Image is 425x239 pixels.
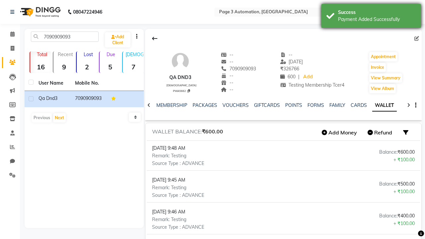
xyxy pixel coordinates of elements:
[379,156,420,164] p: + ₹100.00
[369,73,402,83] button: View Summary
[147,177,204,184] p: [DATE] 9:45 AM
[379,181,420,188] p: :
[285,102,302,108] a: POINTS
[254,102,280,108] a: GIFTCARDS
[166,84,197,87] span: [DEMOGRAPHIC_DATA]
[280,59,303,65] span: [DATE]
[379,213,396,219] span: Balance
[369,52,397,61] button: Appointment
[379,149,420,156] p: :
[338,16,416,23] div: Payment Added Successfully
[222,102,249,108] a: VOUCHERS
[280,74,296,80] span: 600
[329,102,345,108] a: FAMILY
[221,52,233,58] span: --
[170,51,190,71] img: avatar
[202,128,223,135] span: ₹600.00
[166,88,197,93] div: PWA5662
[221,73,233,79] span: --
[280,82,345,88] span: Testing Membership Tcer4
[372,100,397,112] a: WALLET
[302,72,314,82] a: Add
[338,9,416,16] div: Success
[369,84,396,93] button: View Album
[33,51,51,57] p: Total
[73,3,102,21] b: 08047224946
[397,181,415,187] span: ₹500.00
[148,32,162,45] div: Back to Client
[221,59,233,65] span: --
[318,127,360,138] button: Add Money
[369,63,386,72] button: Invoice
[30,63,51,71] strong: 16
[39,95,57,101] span: Qa Dnd3
[379,212,420,220] p: :
[298,73,299,80] span: |
[280,66,299,72] span: 326766
[351,102,367,108] a: CARDS
[147,145,204,152] p: [DATE] 9:48 AM
[221,66,256,72] span: 7090909093
[280,66,283,72] span: ₹
[147,184,204,192] p: Remark: Testing
[79,51,98,57] p: Lost
[221,80,233,86] span: --
[379,220,420,228] p: + ₹100.00
[280,52,293,58] span: --
[164,74,197,81] div: Qa Dnd3
[147,160,204,168] p: Source Type : ADVANCE
[77,63,98,71] strong: 2
[379,181,396,187] span: Balance
[105,32,130,47] a: Add Client
[147,216,204,224] p: Remark: Testing
[35,76,71,91] th: User Name
[101,51,121,57] p: Due
[53,113,66,122] button: Next
[156,102,187,108] a: MEMBERSHIP
[307,102,324,108] a: FORMS
[100,63,121,71] strong: 5
[397,213,415,219] span: ₹400.00
[152,127,223,135] h5: WALLET BALANCE:
[379,149,396,155] span: Balance
[364,127,395,138] button: Refund
[71,91,108,107] td: 7090909093
[56,51,75,57] p: Recent
[71,76,108,91] th: Mobile No.
[147,224,204,231] p: Source Type : ADVANCE
[221,87,233,93] span: --
[31,32,99,42] input: Search by Name/Mobile/Email/Code
[53,63,75,71] strong: 9
[123,63,144,71] strong: 7
[147,208,204,216] p: [DATE] 9:46 AM
[147,192,204,199] p: Source Type : ADVANCE
[147,152,204,160] p: Remark: Testing
[126,51,144,57] p: [DEMOGRAPHIC_DATA]
[193,102,217,108] a: PACKAGES
[397,149,415,155] span: ₹600.00
[379,188,420,196] p: + ₹100.00
[17,3,62,21] img: logo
